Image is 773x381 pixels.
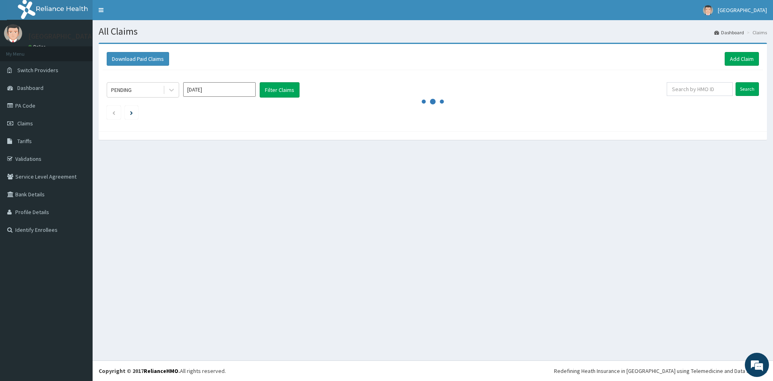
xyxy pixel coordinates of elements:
[667,82,733,96] input: Search by HMO ID
[28,33,95,40] p: [GEOGRAPHIC_DATA]
[112,109,116,116] a: Previous page
[17,120,33,127] span: Claims
[554,367,767,375] div: Redefining Heath Insurance in [GEOGRAPHIC_DATA] using Telemedicine and Data Science!
[111,86,132,94] div: PENDING
[17,67,58,74] span: Switch Providers
[4,24,22,42] img: User Image
[718,6,767,14] span: [GEOGRAPHIC_DATA]
[703,5,713,15] img: User Image
[99,26,767,37] h1: All Claims
[183,82,256,97] input: Select Month and Year
[17,137,32,145] span: Tariffs
[28,44,48,50] a: Online
[714,29,744,36] a: Dashboard
[107,52,169,66] button: Download Paid Claims
[130,109,133,116] a: Next page
[736,82,759,96] input: Search
[421,90,445,114] svg: audio-loading
[144,367,178,375] a: RelianceHMO
[745,29,767,36] li: Claims
[99,367,180,375] strong: Copyright © 2017 .
[725,52,759,66] a: Add Claim
[93,360,773,381] footer: All rights reserved.
[260,82,300,98] button: Filter Claims
[17,84,43,92] span: Dashboard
